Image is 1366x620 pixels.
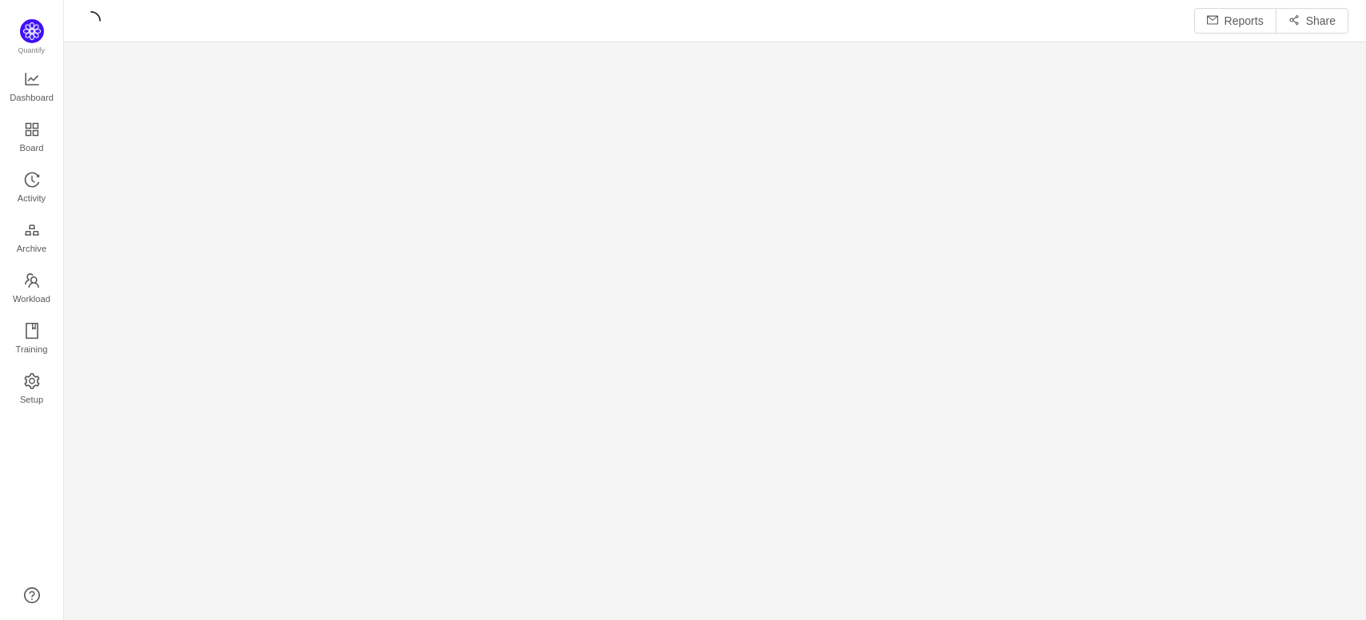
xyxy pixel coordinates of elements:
[20,384,43,415] span: Setup
[13,283,50,315] span: Workload
[24,71,40,87] i: icon: line-chart
[24,273,40,305] a: Workload
[1194,8,1276,34] button: icon: mailReports
[24,172,40,188] i: icon: history
[24,373,40,389] i: icon: setting
[20,132,44,164] span: Board
[18,182,46,214] span: Activity
[24,374,40,406] a: Setup
[1276,8,1348,34] button: icon: share-altShare
[24,272,40,288] i: icon: team
[24,323,40,339] i: icon: book
[17,232,46,264] span: Archive
[24,121,40,137] i: icon: appstore
[24,223,40,255] a: Archive
[24,173,40,205] a: Activity
[18,46,46,54] span: Quantify
[10,81,54,113] span: Dashboard
[24,72,40,104] a: Dashboard
[24,122,40,154] a: Board
[20,19,44,43] img: Quantify
[15,333,47,365] span: Training
[24,324,40,356] a: Training
[24,222,40,238] i: icon: gold
[24,587,40,603] a: icon: question-circle
[82,11,101,30] i: icon: loading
